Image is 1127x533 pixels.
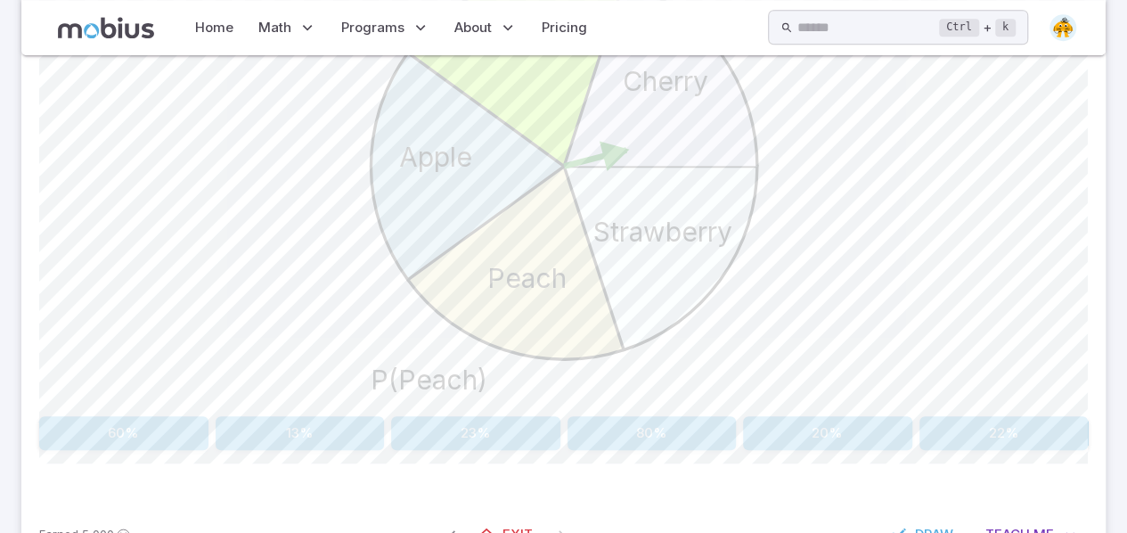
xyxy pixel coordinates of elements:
[391,416,560,450] button: 23%
[939,19,979,37] kbd: Ctrl
[995,19,1016,37] kbd: k
[454,18,492,37] span: About
[536,7,592,48] a: Pricing
[371,363,487,395] text: P(Peach)
[487,261,567,293] text: Peach
[341,18,404,37] span: Programs
[258,18,291,37] span: Math
[743,416,912,450] button: 20%
[190,7,239,48] a: Home
[939,17,1016,38] div: +
[592,216,731,248] text: Strawberry
[399,140,472,172] text: Apple
[216,416,385,450] button: 13%
[919,416,1089,450] button: 22%
[622,65,707,97] text: Cherry
[39,416,208,450] button: 60%
[568,416,737,450] button: 80%
[1049,14,1076,41] img: semi-circle.svg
